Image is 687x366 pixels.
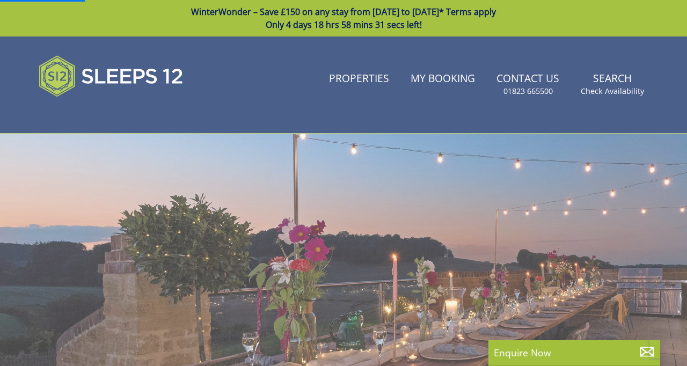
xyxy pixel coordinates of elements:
[494,346,655,360] p: Enquire Now
[266,19,422,31] span: Only 4 days 18 hrs 58 mins 31 secs left!
[325,67,393,91] a: Properties
[581,86,644,97] small: Check Availability
[406,67,479,91] a: My Booking
[33,109,146,119] iframe: Customer reviews powered by Trustpilot
[576,67,648,102] a: SearchCheck Availability
[503,86,553,97] small: 01823 665500
[492,67,564,102] a: Contact Us01823 665500
[39,49,184,103] img: Sleeps 12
